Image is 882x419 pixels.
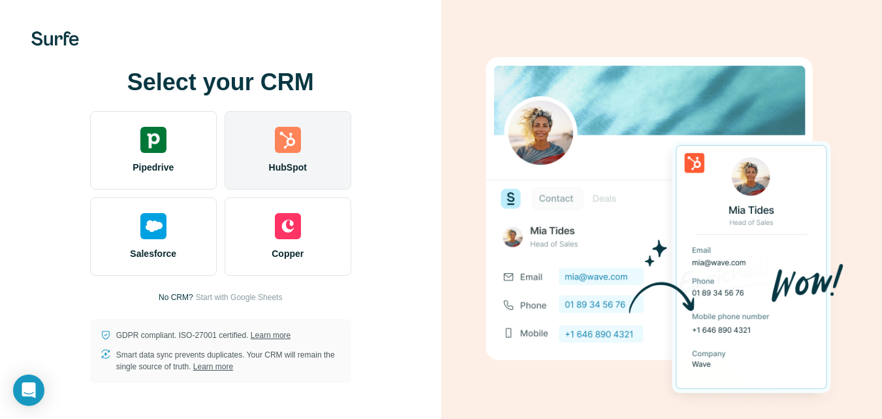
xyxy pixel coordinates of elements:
div: Open Intercom Messenger [13,375,44,406]
span: HubSpot [269,161,307,174]
a: Learn more [193,362,233,371]
h1: Select your CRM [90,69,351,95]
span: Salesforce [130,247,176,260]
p: GDPR compliant. ISO-27001 certified. [116,329,291,341]
img: hubspot's logo [275,127,301,153]
p: No CRM? [159,292,193,303]
button: Start with Google Sheets [196,292,283,303]
p: Smart data sync prevents duplicates. Your CRM will remain the single source of truth. [116,349,341,373]
a: Learn more [251,331,291,340]
img: Surfe's logo [31,31,79,46]
img: pipedrive's logo [140,127,166,153]
span: Copper [272,247,304,260]
img: HUBSPOT image [479,37,844,416]
img: copper's logo [275,213,301,239]
img: salesforce's logo [140,213,166,239]
span: Pipedrive [133,161,174,174]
